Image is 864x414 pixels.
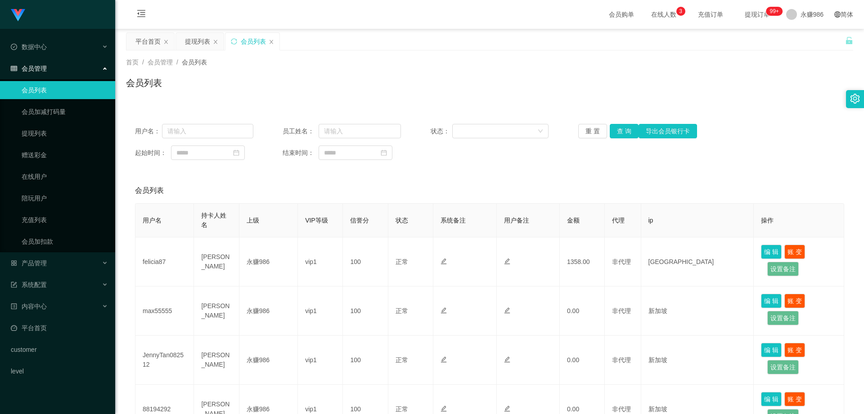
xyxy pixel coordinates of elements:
[343,287,388,336] td: 100
[298,287,343,336] td: vip1
[396,258,408,265] span: 正常
[850,94,860,104] i: 图标: setting
[11,319,108,337] a: 图标: dashboard平台首页
[766,7,782,16] sup: 282
[231,38,237,45] i: 图标: sync
[239,336,298,385] td: 永赚986
[126,0,157,29] i: 图标: menu-fold
[11,44,17,50] i: 图标: check-circle-o
[641,287,754,336] td: 新加坡
[504,217,529,224] span: 用户备注
[441,307,447,314] i: 图标: edit
[676,7,685,16] sup: 3
[767,311,799,325] button: 设置备注
[135,336,194,385] td: JennyTan082512
[767,262,799,276] button: 设置备注
[135,185,164,196] span: 会员列表
[201,212,226,228] span: 持卡人姓名
[213,39,218,45] i: 图标: close
[298,336,343,385] td: vip1
[163,39,169,45] i: 图标: close
[504,258,510,264] i: 图标: edit
[135,287,194,336] td: max55555
[142,59,144,66] span: /
[194,287,239,336] td: [PERSON_NAME]
[343,336,388,385] td: 100
[22,146,108,164] a: 赠送彩金
[194,336,239,385] td: [PERSON_NAME]
[11,43,47,50] span: 数据中心
[11,282,17,288] i: 图标: form
[233,150,239,156] i: 图标: calendar
[22,81,108,99] a: 会员列表
[441,217,466,224] span: 系统备注
[11,303,17,309] i: 图标: profile
[22,124,108,142] a: 提现列表
[567,217,580,224] span: 金额
[396,217,408,224] span: 状态
[11,362,108,380] a: level
[185,33,210,50] div: 提现列表
[241,33,266,50] div: 会员列表
[11,9,25,22] img: logo.9652507e.png
[504,405,510,412] i: 图标: edit
[176,59,178,66] span: /
[162,124,253,138] input: 请输入
[396,405,408,413] span: 正常
[22,168,108,186] a: 在线用户
[11,341,108,359] a: customer
[504,307,510,314] i: 图标: edit
[11,259,47,267] span: 产品管理
[143,217,162,224] span: 用户名
[693,11,728,18] span: 充值订单
[648,217,653,224] span: ip
[269,39,274,45] i: 图标: close
[578,124,607,138] button: 重 置
[182,59,207,66] span: 会员列表
[441,356,447,363] i: 图标: edit
[612,258,631,265] span: 非代理
[784,294,805,308] button: 账 变
[22,189,108,207] a: 陪玩用户
[784,245,805,259] button: 账 变
[761,294,782,308] button: 编 辑
[11,260,17,266] i: 图标: appstore-o
[135,33,161,50] div: 平台首页
[784,392,805,406] button: 账 变
[441,405,447,412] i: 图标: edit
[740,11,774,18] span: 提现订单
[283,148,319,158] span: 结束时间：
[135,127,162,136] span: 用户名：
[761,245,782,259] button: 编 辑
[560,336,605,385] td: 0.00
[504,356,510,363] i: 图标: edit
[135,237,194,287] td: felicia87
[610,124,639,138] button: 查 询
[239,237,298,287] td: 永赚986
[612,356,631,364] span: 非代理
[148,59,173,66] span: 会员管理
[239,287,298,336] td: 永赚986
[305,217,328,224] span: VIP等级
[22,232,108,250] a: 会员加扣款
[11,303,47,310] span: 内容中心
[396,307,408,314] span: 正常
[647,11,681,18] span: 在线人数
[11,281,47,288] span: 系统配置
[612,307,631,314] span: 非代理
[834,11,841,18] i: 图标: global
[247,217,259,224] span: 上级
[639,124,697,138] button: 导出会员银行卡
[283,127,319,136] span: 员工姓名：
[194,237,239,287] td: [PERSON_NAME]
[560,287,605,336] td: 0.00
[679,7,682,16] p: 3
[11,65,47,72] span: 会员管理
[319,124,401,138] input: 请输入
[761,217,774,224] span: 操作
[135,148,171,158] span: 起始时间：
[641,237,754,287] td: [GEOGRAPHIC_DATA]
[11,65,17,72] i: 图标: table
[845,36,853,45] i: 图标: unlock
[761,343,782,357] button: 编 辑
